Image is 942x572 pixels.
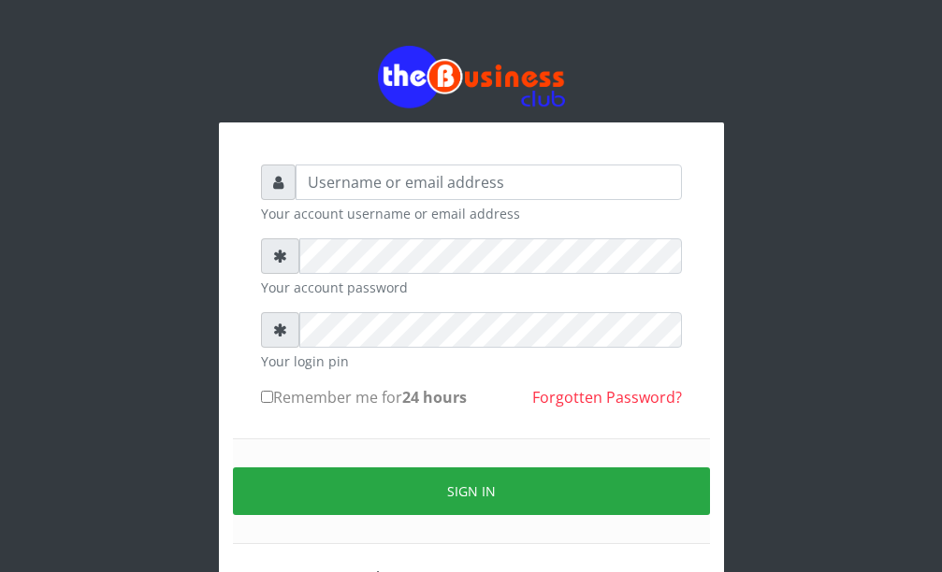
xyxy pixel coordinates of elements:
button: Sign in [233,467,710,515]
small: Your account username or email address [261,204,682,223]
small: Your login pin [261,351,682,371]
input: Username or email address [296,164,682,200]
b: 24 hours [402,387,467,408]
label: Remember me for [261,386,467,408]
a: Forgotten Password? [532,387,682,408]
small: Your account password [261,278,682,297]
input: Remember me for24 hours [261,391,273,403]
